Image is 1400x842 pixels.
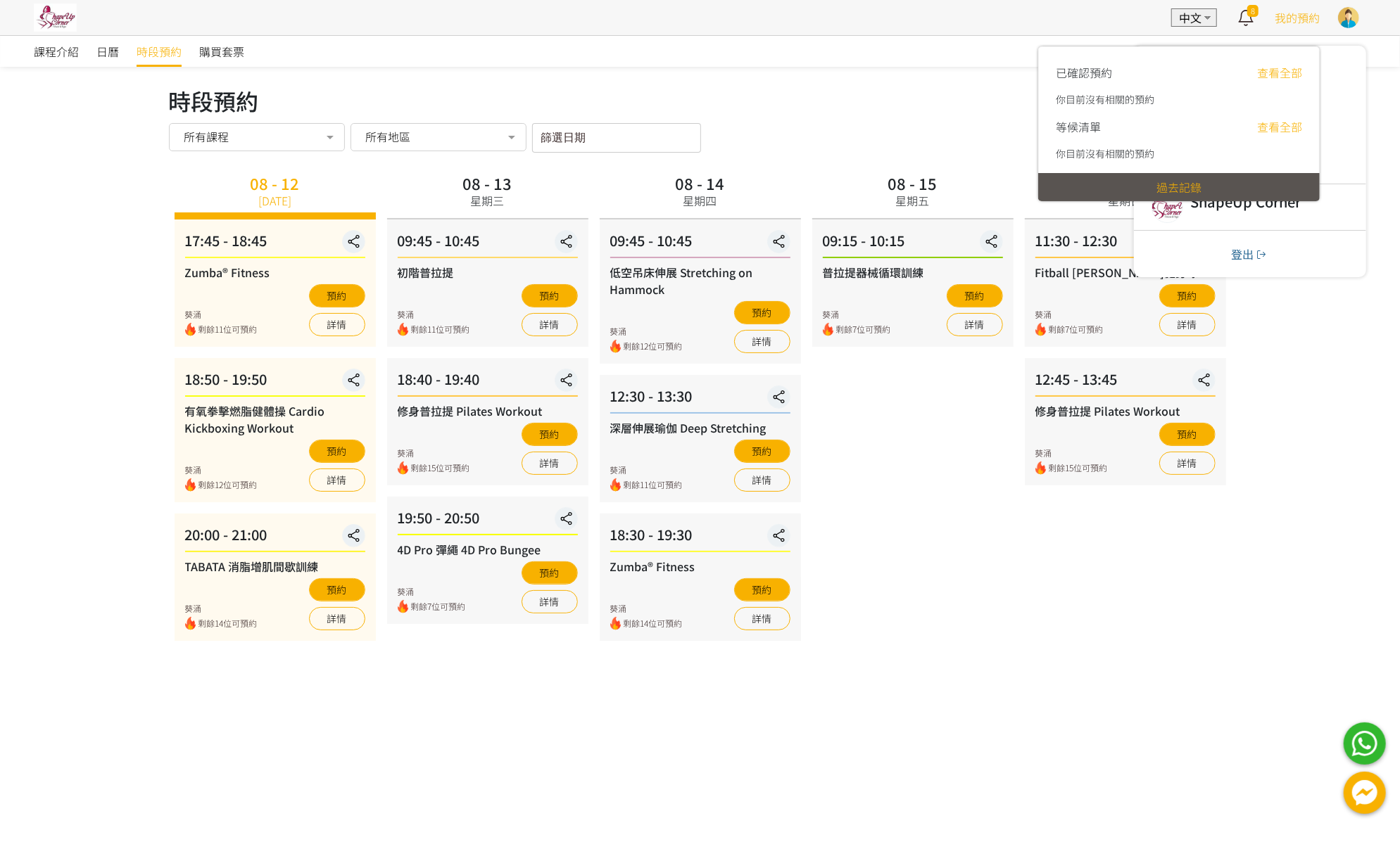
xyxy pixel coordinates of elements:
[1227,245,1273,263] button: 登出
[734,468,790,492] a: 詳情
[185,478,196,492] img: fire.png
[610,385,790,414] div: 12:30 - 13:30
[522,590,578,613] a: 詳情
[1035,230,1216,258] div: 11:30 - 12:30
[610,478,621,492] img: fire.png
[1056,64,1112,81] span: 已確認預約
[309,468,365,492] a: 詳情
[398,507,578,535] div: 19:50 - 20:50
[610,264,790,298] div: 低空吊床伸展 Stretching on Hammock
[1035,323,1046,336] img: fire.png
[471,192,505,209] div: 星期三
[1275,9,1320,26] a: 我的預約
[398,264,578,281] div: 初階普拉提
[836,323,891,336] span: 剩餘7位可預約
[185,369,365,397] div: 18:50 - 19:50
[411,461,470,475] span: 剩餘15位可預約
[398,461,408,475] img: fire.png
[309,313,365,336] a: 詳情
[624,478,683,492] span: 剩餘11位可預約
[411,323,470,336] span: 剩餘11位可預約
[398,541,578,558] div: 4D Pro 彈繩 4D Pro Bungee
[610,558,790,575] div: Zumba® Fitness
[888,175,938,191] div: 08 - 15
[309,607,365,630] a: 詳情
[185,402,365,436] div: 有氧拳擊燃脂健體操 Cardio Kickboxing Workout
[34,4,77,32] img: pwrjsa6bwyY3YIpa3AKFwK20yMmKifvYlaMXwTp1.jpg
[1049,461,1108,475] span: 剩餘15位可預約
[522,452,578,475] a: 詳情
[185,524,365,552] div: 20:00 - 21:00
[1257,118,1302,135] a: 查看全部
[411,600,466,613] span: 剩餘7位可預約
[1159,452,1216,475] a: 詳情
[96,43,119,60] span: 日曆
[1035,308,1104,321] div: 葵涌
[185,308,258,321] div: 葵涌
[198,323,258,336] span: 剩餘11位可預約
[1035,447,1108,459] div: 葵涌
[137,43,182,60] span: 時段預約
[251,175,300,191] div: 08 - 12
[398,600,408,613] img: fire.png
[522,313,578,336] a: 詳情
[734,578,790,601] button: 預約
[610,617,621,630] img: fire.png
[199,36,244,67] a: 購買套票
[463,175,512,191] div: 08 - 13
[610,230,790,258] div: 09:45 - 10:45
[34,43,79,60] span: 課程介紹
[365,129,410,143] span: 所有地區
[610,524,790,552] div: 18:30 - 19:30
[734,440,790,463] button: 預約
[198,478,258,492] span: 剩餘12位可預約
[309,284,365,307] button: 預約
[185,558,365,575] div: TABATA 消脂增肌間歇訓練
[532,123,701,153] input: 篩選日期
[34,36,79,67] a: 課程介紹
[947,284,1003,307] button: 預約
[522,423,578,446] button: 預約
[734,301,790,324] button: 預約
[169,84,1232,117] div: 時段預約
[185,617,196,630] img: fire.png
[184,129,229,143] span: 所有課程
[185,230,365,258] div: 17:45 - 18:45
[683,192,717,209] div: 星期四
[734,330,790,353] a: 詳情
[1035,264,1216,281] div: Fitball [PERSON_NAME]健身球
[198,617,258,630] span: 剩餘14位可預約
[1035,369,1216,397] div: 12:45 - 13:45
[522,561,578,585] button: 預約
[823,308,891,321] div: 葵涌
[309,578,365,601] button: 預約
[398,447,470,459] div: 葵涌
[1035,402,1216,419] div: 修身普拉提 Pilates Workout
[1159,423,1216,446] button: 預約
[398,230,578,258] div: 09:45 - 10:45
[1056,118,1101,135] span: 等候清單
[258,192,291,209] div: [DATE]
[398,585,466,598] div: 葵涌
[624,340,683,353] span: 剩餘12位可預約
[734,607,790,630] a: 詳情
[1056,92,1302,107] div: 你目前沒有相關的預約
[185,464,258,476] div: 葵涌
[823,230,1003,258] div: 09:15 - 10:15
[1247,5,1259,17] span: 8
[137,36,182,67] a: 時段預約
[624,617,683,630] span: 剩餘14位可預約
[610,340,621,353] img: fire.png
[185,264,365,281] div: Zumba® Fitness
[398,308,470,321] div: 葵涌
[676,175,725,191] div: 08 - 14
[398,402,578,419] div: 修身普拉提 Pilates Workout
[610,419,790,436] div: 深層伸展瑜伽 Deep Stretching
[896,192,930,209] div: 星期五
[610,325,683,338] div: 葵涌
[1049,323,1104,336] span: 剩餘7位可預約
[1056,146,1302,161] div: 你目前沒有相關的預約
[185,323,196,336] img: fire.png
[1159,313,1216,336] a: 詳情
